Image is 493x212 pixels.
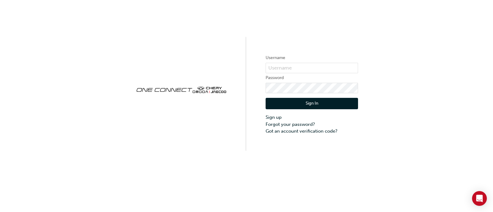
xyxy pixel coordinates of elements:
label: Password [266,74,358,82]
a: Got an account verification code? [266,128,358,135]
img: oneconnect [135,81,227,97]
input: Username [266,63,358,73]
div: Open Intercom Messenger [472,191,487,206]
a: Sign up [266,114,358,121]
button: Sign In [266,98,358,110]
label: Username [266,54,358,62]
a: Forgot your password? [266,121,358,128]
